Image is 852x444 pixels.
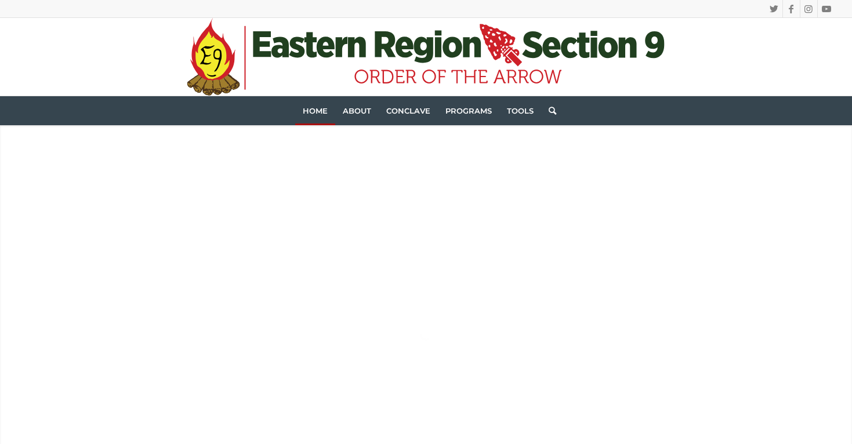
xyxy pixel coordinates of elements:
span: Home [303,106,328,115]
a: Search [541,96,556,125]
a: Programs [438,96,499,125]
span: Tools [507,106,534,115]
a: About [335,96,379,125]
span: About [343,106,371,115]
a: Home [295,96,335,125]
span: Conclave [386,106,430,115]
span: Programs [445,106,492,115]
a: Tools [499,96,541,125]
a: Conclave [379,96,438,125]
